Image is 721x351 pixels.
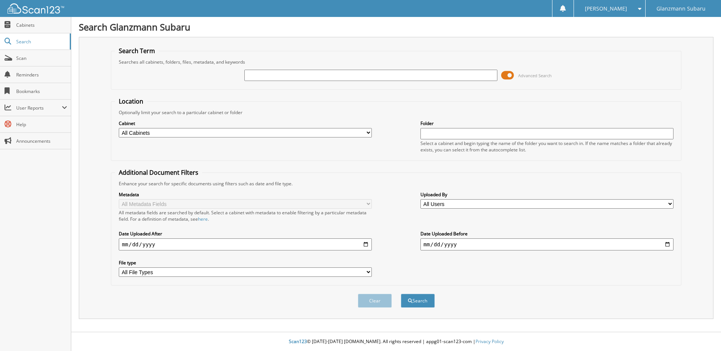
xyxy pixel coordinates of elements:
legend: Search Term [115,47,159,55]
label: Uploaded By [420,191,673,198]
button: Search [401,294,435,308]
iframe: Chat Widget [683,315,721,351]
legend: Additional Document Filters [115,168,202,177]
div: Searches all cabinets, folders, files, metadata, and keywords [115,59,677,65]
span: Scan123 [289,338,307,345]
button: Clear [358,294,392,308]
span: Announcements [16,138,67,144]
label: Date Uploaded Before [420,230,673,237]
span: [PERSON_NAME] [585,6,627,11]
div: All metadata fields are searched by default. Select a cabinet with metadata to enable filtering b... [119,209,372,222]
div: © [DATE]-[DATE] [DOMAIN_NAME]. All rights reserved | appg01-scan123-com | [71,333,721,351]
h1: Search Glanzmann Subaru [79,21,713,33]
span: Advanced Search [518,73,552,78]
span: Glanzmann Subaru [657,6,706,11]
div: Select a cabinet and begin typing the name of the folder you want to search in. If the name match... [420,140,673,153]
a: here [198,216,208,222]
legend: Location [115,97,147,105]
label: Folder [420,120,673,127]
span: Bookmarks [16,88,67,95]
span: Search [16,38,66,45]
div: Enhance your search for specific documents using filters such as date and file type. [115,180,677,187]
span: Reminders [16,72,67,78]
img: scan123-logo-white.svg [8,3,64,14]
span: Help [16,121,67,128]
div: Optionally limit your search to a particular cabinet or folder [115,109,677,116]
span: User Reports [16,105,62,111]
input: end [420,238,673,250]
label: File type [119,259,372,266]
a: Privacy Policy [476,338,504,345]
span: Cabinets [16,22,67,28]
input: start [119,238,372,250]
label: Metadata [119,191,372,198]
span: Scan [16,55,67,61]
label: Date Uploaded After [119,230,372,237]
label: Cabinet [119,120,372,127]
